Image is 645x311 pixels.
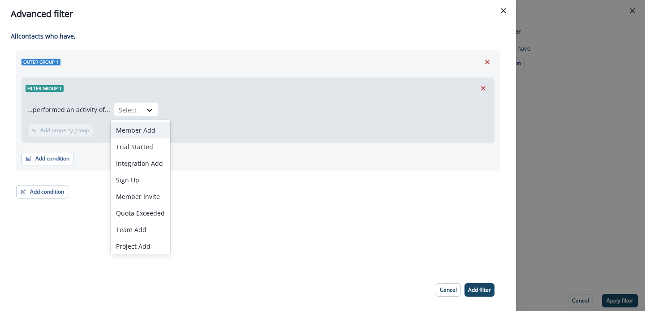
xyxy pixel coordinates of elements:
div: Project Add [111,238,170,255]
button: Close [496,4,511,18]
button: Remove [480,55,494,69]
p: Add property group [40,127,89,134]
button: Add filter [464,283,494,297]
p: ...performed an activity of... [27,105,110,114]
div: Advanced filter [11,7,505,21]
div: Trial Started [111,138,170,155]
p: Add filter [468,287,491,293]
div: Quota Exceeded [111,205,170,221]
div: Integration Add [111,155,170,172]
div: Sign Up [111,172,170,188]
div: Member Invite [111,188,170,205]
button: Add condition [16,185,68,199]
div: Team Add [111,221,170,238]
div: Member Add [111,122,170,138]
p: All contact s who have, [11,31,500,41]
button: Remove [476,82,490,95]
button: Cancel [436,283,461,297]
p: Cancel [440,287,457,293]
button: Add property group [27,124,93,137]
span: Filter group 1 [26,85,64,92]
button: Add condition [21,152,73,165]
span: Outer group 1 [21,59,60,65]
